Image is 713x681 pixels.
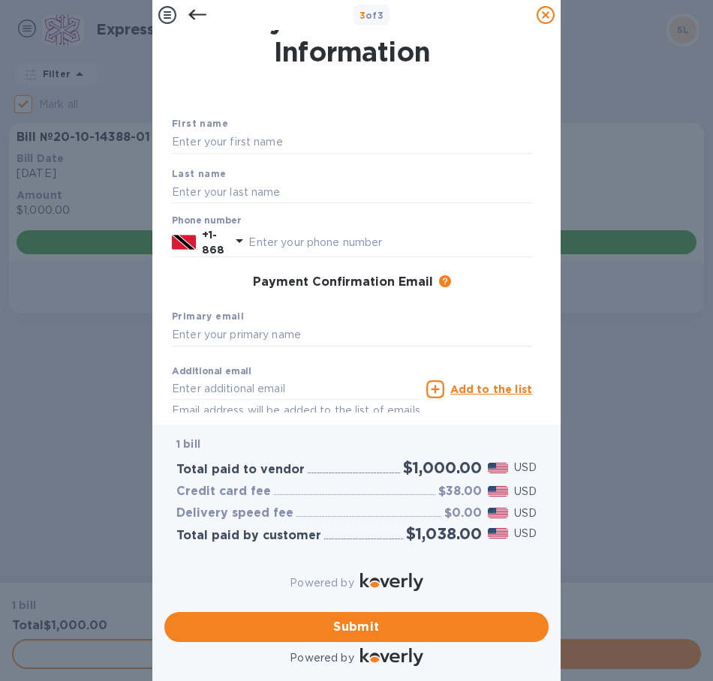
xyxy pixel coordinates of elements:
u: Add to the list [450,383,532,395]
img: TT [172,234,196,250]
p: USD [514,505,537,521]
h3: Delivery speed fee [176,506,293,520]
label: Additional email [172,367,251,376]
img: Logo [360,573,423,591]
label: Phone number [172,217,241,226]
input: Enter your first name [172,131,532,154]
p: USD [514,526,537,541]
b: Last name [172,168,227,179]
p: USD [514,460,537,475]
b: 1 bill [176,438,200,450]
p: USD [514,484,537,499]
b: of 3 [360,10,384,21]
p: Powered by [290,575,353,591]
b: First name [172,118,228,129]
p: Email address will be added to the list of emails [172,402,420,419]
img: USD [488,528,508,538]
h3: Total paid by customer [176,529,321,543]
button: Submit [164,612,549,642]
h3: $38.00 [438,484,482,499]
img: USD [488,463,508,473]
h3: $0.00 [444,506,482,520]
h2: $1,038.00 [406,524,482,543]
input: Enter your primary name [172,324,532,346]
input: Enter your last name [172,181,532,203]
h3: Total paid to vendor [176,463,305,477]
b: Primary email [172,310,244,322]
p: Powered by [290,650,353,666]
h2: $1,000.00 [403,458,482,477]
img: USD [488,486,508,496]
img: USD [488,508,508,518]
img: Logo [360,648,423,666]
h3: Credit card fee [176,484,271,499]
span: 3 [360,10,366,21]
span: Submit [176,618,537,636]
p: +1-868 [202,227,224,257]
input: Enter additional email [172,378,420,400]
input: Enter your phone number [248,231,532,253]
h3: Payment Confirmation Email [253,275,433,289]
h1: Payment Contact Information [172,4,532,67]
